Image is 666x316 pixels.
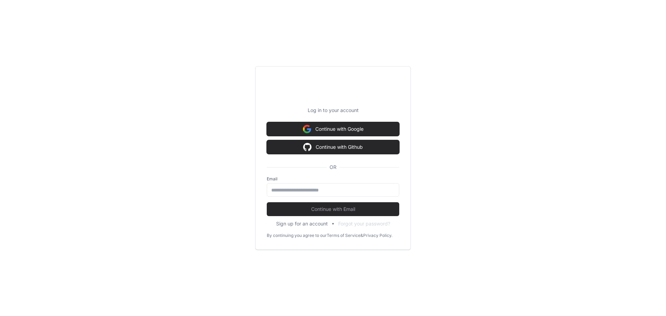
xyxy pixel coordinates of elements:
button: Continue with Google [267,122,399,136]
label: Email [267,176,399,182]
button: Forgot your password? [338,220,390,227]
p: Log in to your account [267,107,399,114]
div: & [360,233,363,238]
div: By continuing you agree to our [267,233,327,238]
button: Continue with Email [267,202,399,216]
img: Sign in with google [303,140,311,154]
button: Sign up for an account [276,220,328,227]
img: Sign in with google [303,122,311,136]
a: Privacy Policy. [363,233,392,238]
span: Continue with Email [267,206,399,213]
span: OR [327,164,339,171]
a: Terms of Service [327,233,360,238]
button: Continue with Github [267,140,399,154]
